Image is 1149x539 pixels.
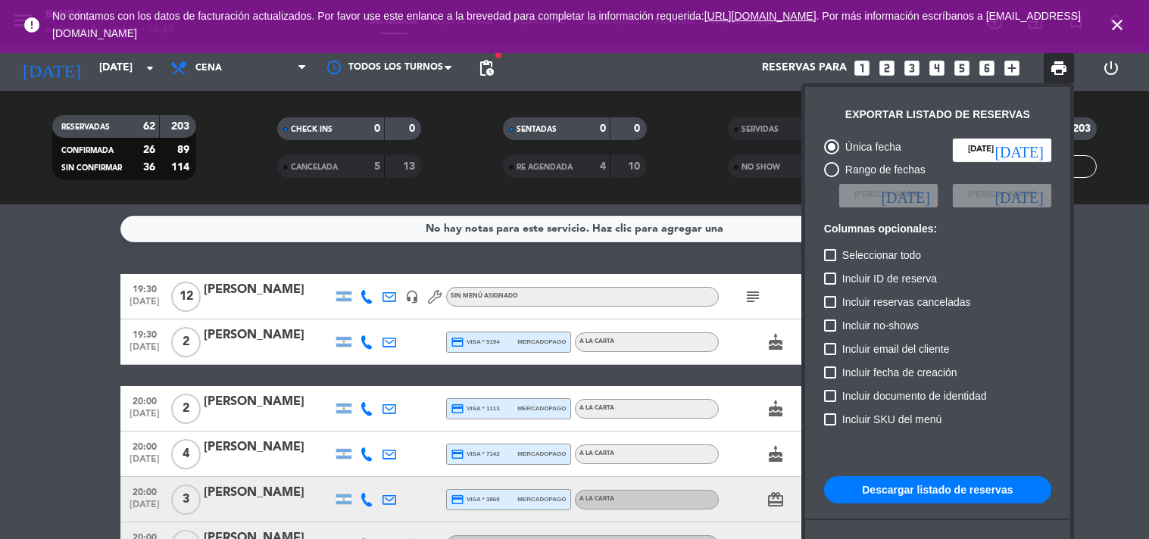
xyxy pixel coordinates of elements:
span: Incluir ID de reserva [842,269,937,288]
a: . Por más información escríbanos a [EMAIL_ADDRESS][DOMAIN_NAME] [52,10,1081,39]
div: Rango de fechas [839,161,926,179]
span: No contamos con los datos de facturación actualizados. Por favor use este enlance a la brevedad p... [52,10,1081,39]
i: [DATE] [994,188,1043,203]
span: Incluir documento de identidad [842,387,987,405]
span: Incluir no-shows [842,316,919,335]
div: Única fecha [839,139,901,156]
button: Descargar listado de reservas [824,476,1051,503]
span: [PERSON_NAME] [854,188,923,202]
i: [DATE] [994,142,1043,157]
i: close [1108,16,1126,34]
span: Incluir fecha de creación [842,363,957,382]
a: [URL][DOMAIN_NAME] [704,10,816,22]
i: [DATE] [881,188,929,203]
span: Incluir email del cliente [842,340,950,358]
span: print [1050,59,1068,77]
h6: Columnas opcionales: [824,223,1051,235]
i: error [23,16,41,34]
div: Exportar listado de reservas [845,106,1030,123]
span: Incluir SKU del menú [842,410,942,428]
span: Incluir reservas canceladas [842,293,971,311]
span: [PERSON_NAME] [968,188,1036,202]
span: Seleccionar todo [842,246,921,264]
